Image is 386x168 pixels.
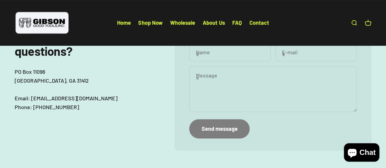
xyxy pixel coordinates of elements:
[249,19,269,26] a: Contact
[15,31,155,58] h2: Do you have any questions?
[189,119,250,138] button: Send message
[117,19,131,26] a: Home
[342,143,381,163] inbox-online-store-chat: Shopify online store chat
[15,67,155,111] p: PO Box 11096 [GEOGRAPHIC_DATA], GA 31412 Email: [EMAIL_ADDRESS][DOMAIN_NAME] Phone: [PHONE_NUMBER]
[232,19,242,26] a: FAQ
[170,19,195,26] a: Wholesale
[203,19,225,26] a: About Us
[201,124,237,133] div: Send message
[138,19,163,26] a: Shop Now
